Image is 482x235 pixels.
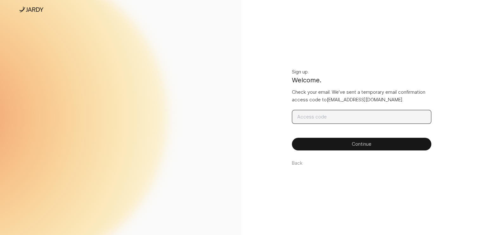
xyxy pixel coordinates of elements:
[292,68,431,76] p: Sign up.
[292,76,431,85] h3: Welcome.
[25,6,43,13] img: tatem logo
[292,110,431,124] input: Access code
[292,138,431,150] button: Continue
[292,159,303,167] button: Back
[292,88,431,104] p: Check your email. We’ve sent a temporary email confirmation access code to [EMAIL_ADDRESS][DOMAIN...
